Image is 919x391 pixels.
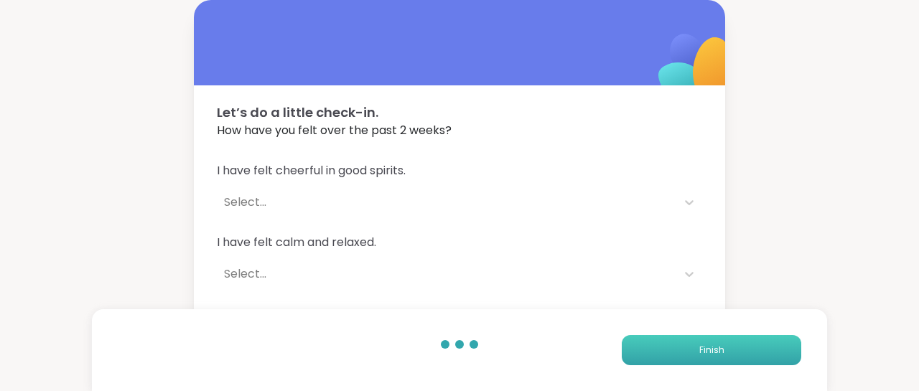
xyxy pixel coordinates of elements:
span: I have felt cheerful in good spirits. [217,162,702,179]
span: Let’s do a little check-in. [217,103,702,122]
span: I have felt calm and relaxed. [217,234,702,251]
div: Select... [224,265,669,283]
div: Select... [224,194,669,211]
span: How have you felt over the past 2 weeks? [217,122,702,139]
span: Finish [699,344,724,357]
button: Finish [622,335,801,365]
span: I have felt active and vigorous. [217,306,702,323]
